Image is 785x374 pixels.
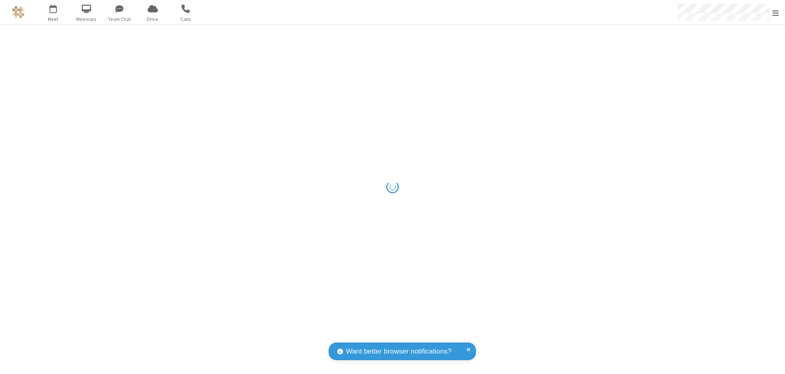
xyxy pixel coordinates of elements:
[12,6,25,18] img: QA Selenium DO NOT DELETE OR CHANGE
[137,16,168,23] span: Drive
[38,16,69,23] span: Meet
[104,16,135,23] span: Team Chat
[170,16,201,23] span: Calls
[71,16,102,23] span: Webinars
[346,346,451,357] span: Want better browser notifications?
